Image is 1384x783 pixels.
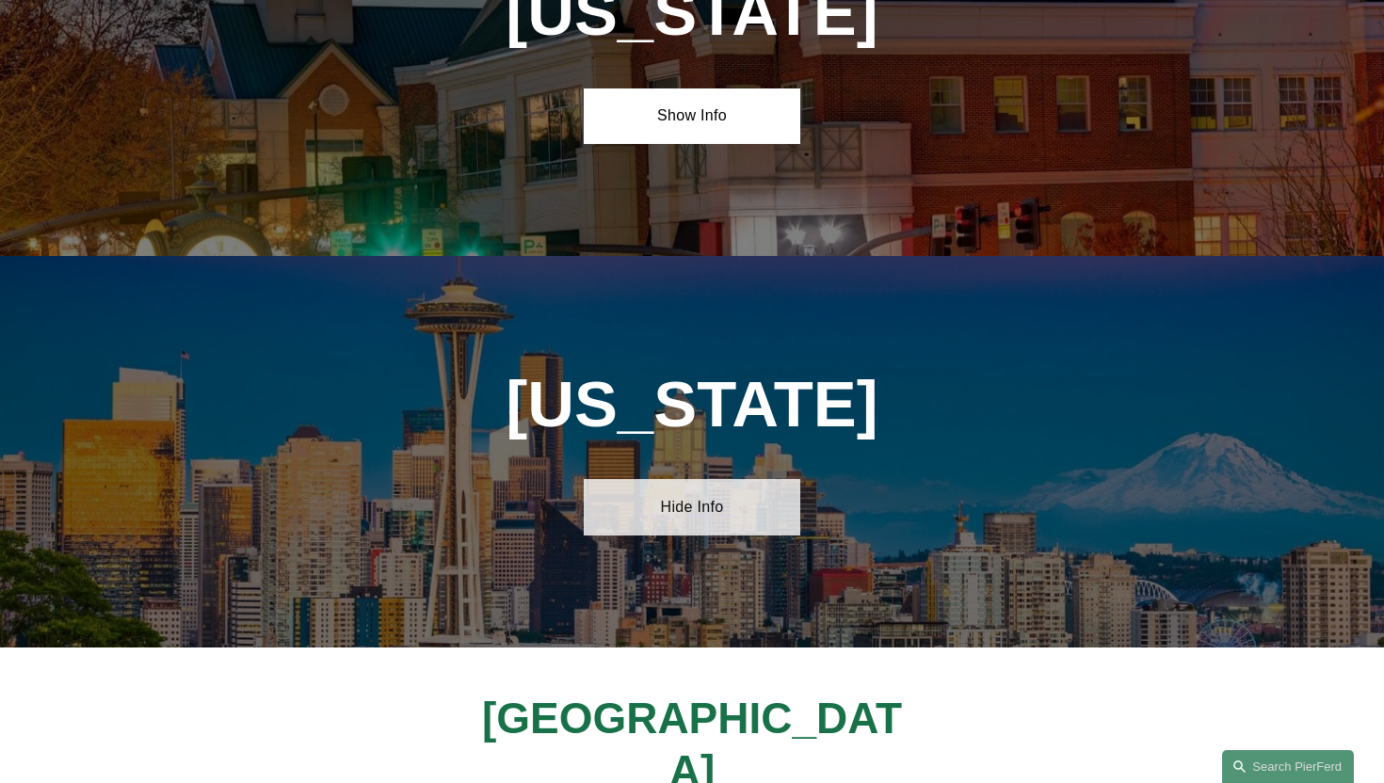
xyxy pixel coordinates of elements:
a: Hide Info [584,479,800,535]
a: Search this site [1222,750,1354,783]
h1: [US_STATE] [475,368,909,442]
a: Show Info [584,88,800,144]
